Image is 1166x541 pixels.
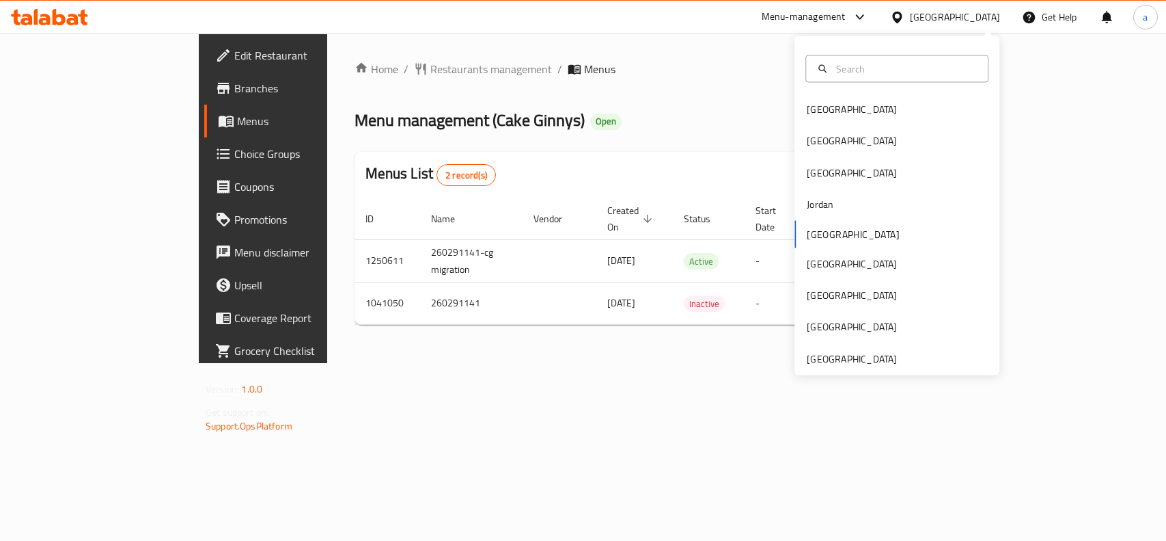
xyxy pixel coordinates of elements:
[684,296,725,312] span: Inactive
[807,256,897,271] div: [GEOGRAPHIC_DATA]
[234,310,383,326] span: Coverage Report
[204,302,393,334] a: Coverage Report
[234,80,383,96] span: Branches
[234,146,383,162] span: Choice Groups
[365,211,391,227] span: ID
[590,116,622,127] span: Open
[365,163,496,186] h2: Menus List
[431,211,473,227] span: Name
[584,61,615,77] span: Menus
[762,9,846,25] div: Menu-management
[206,380,239,398] span: Version:
[807,351,897,366] div: [GEOGRAPHIC_DATA]
[437,169,495,182] span: 2 record(s)
[237,113,383,129] span: Menus
[234,343,383,359] span: Grocery Checklist
[684,211,728,227] span: Status
[807,102,897,117] div: [GEOGRAPHIC_DATA]
[684,295,725,312] div: Inactive
[204,170,393,203] a: Coupons
[684,253,719,269] div: Active
[234,277,383,293] span: Upsell
[590,114,622,130] div: Open
[807,133,897,148] div: [GEOGRAPHIC_DATA]
[745,282,810,324] td: -
[355,198,1033,325] table: enhanced table
[204,236,393,269] a: Menu disclaimer
[234,244,383,261] span: Menu disclaimer
[204,39,393,72] a: Edit Restaurant
[910,10,1000,25] div: [GEOGRAPHIC_DATA]
[234,179,383,195] span: Coupons
[607,294,635,312] span: [DATE]
[204,269,393,302] a: Upsell
[414,61,552,77] a: Restaurants management
[355,61,940,77] nav: breadcrumb
[204,203,393,236] a: Promotions
[204,137,393,170] a: Choice Groups
[234,47,383,64] span: Edit Restaurant
[745,239,810,282] td: -
[755,202,794,235] span: Start Date
[430,61,552,77] span: Restaurants management
[684,254,719,269] span: Active
[420,282,523,324] td: 260291141
[807,197,833,212] div: Jordan
[1143,10,1148,25] span: a
[807,288,897,303] div: [GEOGRAPHIC_DATA]
[206,417,292,435] a: Support.OpsPlatform
[420,239,523,282] td: 260291141-cg migration
[607,202,656,235] span: Created On
[807,165,897,180] div: [GEOGRAPHIC_DATA]
[807,319,897,334] div: [GEOGRAPHIC_DATA]
[204,334,393,367] a: Grocery Checklist
[204,72,393,105] a: Branches
[234,211,383,228] span: Promotions
[355,105,585,135] span: Menu management ( Cake Ginnys )
[241,380,262,398] span: 1.0.0
[557,61,562,77] li: /
[533,211,580,227] span: Vendor
[831,61,980,76] input: Search
[204,105,393,137] a: Menus
[206,404,268,421] span: Get support on:
[607,252,635,269] span: [DATE]
[404,61,408,77] li: /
